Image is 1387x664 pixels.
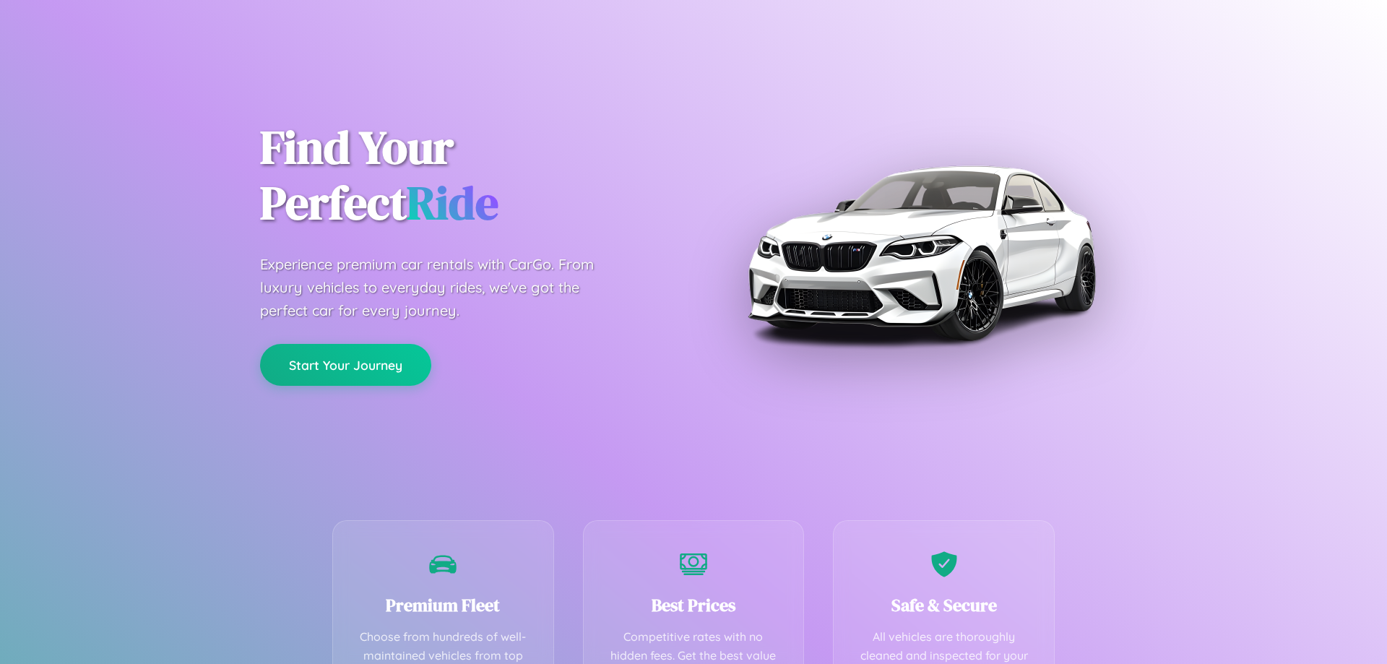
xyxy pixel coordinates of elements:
[260,344,431,386] button: Start Your Journey
[740,72,1102,434] img: Premium BMW car rental vehicle
[260,120,672,231] h1: Find Your Perfect
[355,593,532,617] h3: Premium Fleet
[407,171,498,234] span: Ride
[855,593,1032,617] h3: Safe & Secure
[605,593,782,617] h3: Best Prices
[260,253,621,322] p: Experience premium car rentals with CarGo. From luxury vehicles to everyday rides, we've got the ...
